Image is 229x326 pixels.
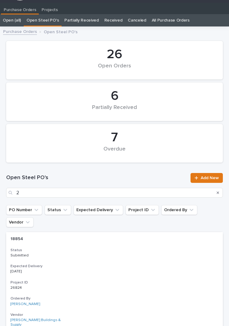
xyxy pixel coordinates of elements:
[26,14,59,26] a: Open Steel PO's
[45,205,71,215] button: Status
[10,269,62,274] p: [DATE]
[10,253,62,258] p: Submitted
[10,296,219,301] h3: Ordered By
[191,173,223,183] a: Add New
[17,130,212,145] div: 7
[6,174,187,182] h1: Open Steel PO's
[42,3,58,13] p: Projects
[10,312,219,317] h3: Vendor
[6,217,34,227] button: Vendor
[6,188,223,198] input: Search
[6,205,42,215] button: PO Number
[17,47,212,62] div: 26
[17,104,212,117] div: Partially Received
[10,248,219,253] h3: Status
[10,264,219,269] h3: Expected Delivery
[3,28,37,35] a: Purchase Orders
[10,302,40,306] a: [PERSON_NAME]
[10,235,24,242] p: 18854
[128,14,146,26] a: Canceled
[10,284,23,290] p: 26824
[201,176,219,180] span: Add New
[1,3,39,14] a: Purchase Orders
[74,205,123,215] button: Expected Delivery
[152,14,190,26] a: All Purchase Orders
[3,14,21,26] a: Open (all)
[104,14,123,26] a: Received
[4,3,36,13] p: Purchase Orders
[126,205,159,215] button: Project ID
[44,28,78,35] p: Open Steel PO's
[17,63,212,76] div: Open Orders
[17,88,212,104] div: 6
[17,146,212,159] div: Overdue
[10,280,219,285] h3: Project ID
[64,14,98,26] a: Partially Received
[39,3,61,14] a: Projects
[161,205,197,215] button: Ordered By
